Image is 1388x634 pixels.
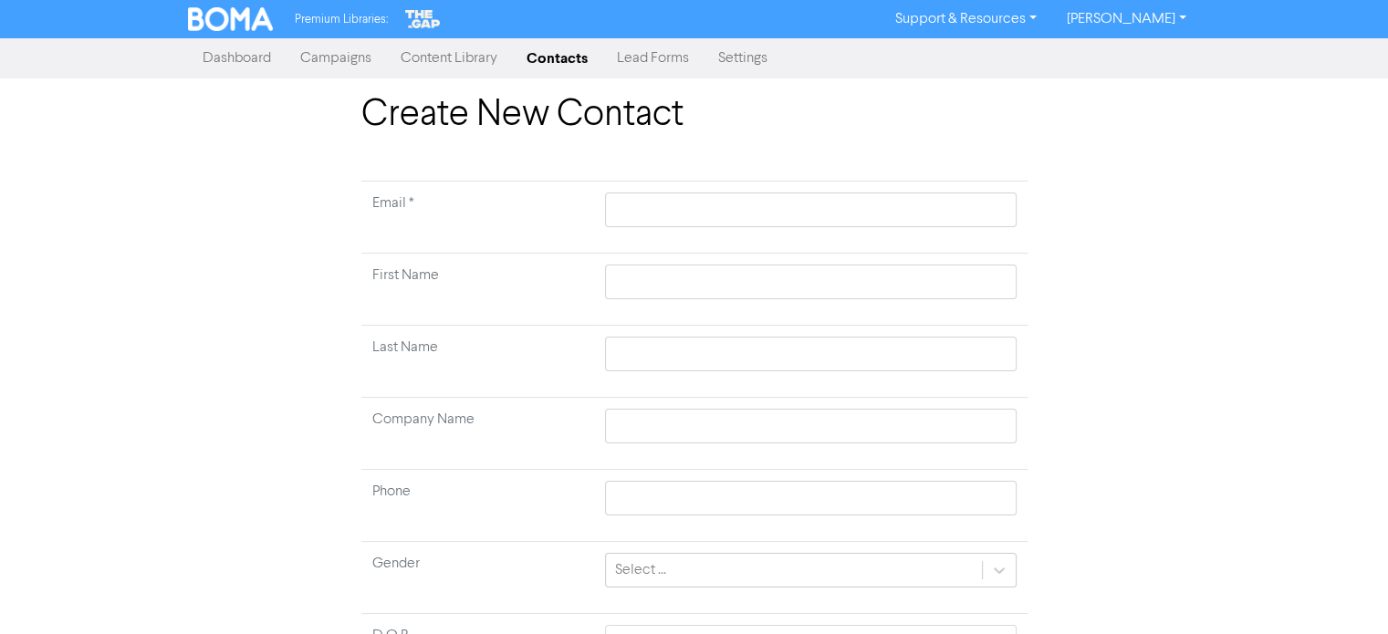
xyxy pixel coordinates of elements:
[361,254,595,326] td: First Name
[361,398,595,470] td: Company Name
[361,182,595,254] td: Required
[361,542,595,614] td: Gender
[188,40,286,77] a: Dashboard
[615,559,666,581] div: Select ...
[1051,5,1200,34] a: [PERSON_NAME]
[286,40,386,77] a: Campaigns
[602,40,704,77] a: Lead Forms
[361,470,595,542] td: Phone
[188,7,274,31] img: BOMA Logo
[1297,546,1388,634] iframe: Chat Widget
[361,326,595,398] td: Last Name
[361,93,1028,137] h1: Create New Contact
[704,40,782,77] a: Settings
[881,5,1051,34] a: Support & Resources
[295,14,388,26] span: Premium Libraries:
[386,40,512,77] a: Content Library
[512,40,602,77] a: Contacts
[402,7,443,31] img: The Gap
